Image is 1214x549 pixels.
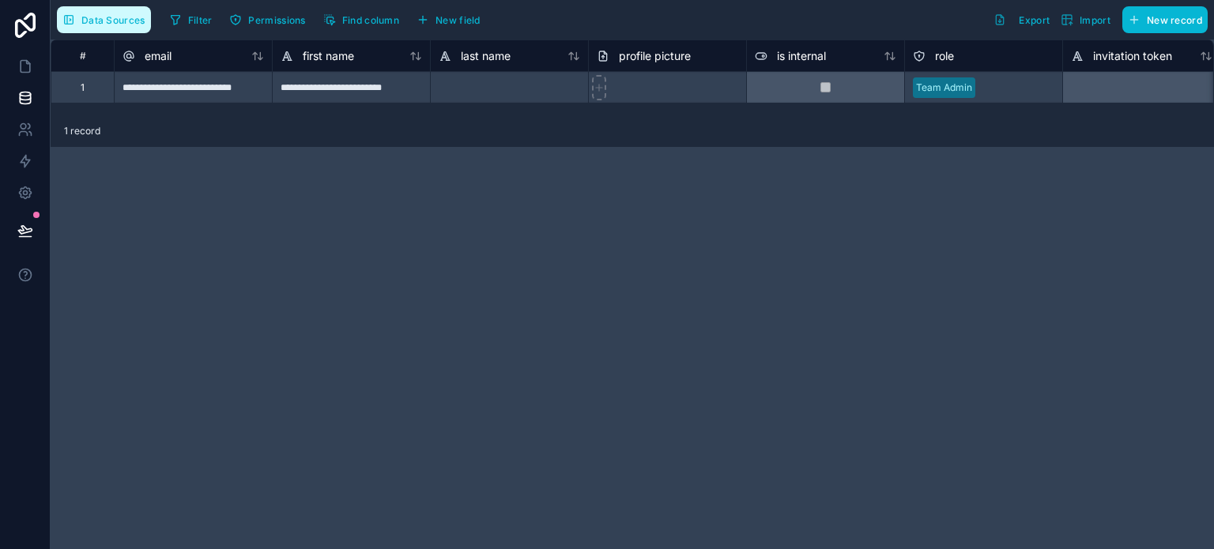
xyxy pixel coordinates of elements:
span: Find column [342,14,399,26]
a: Permissions [224,8,317,32]
span: email [145,48,172,64]
button: New record [1122,6,1208,33]
span: Filter [188,14,213,26]
span: Import [1080,14,1110,26]
button: Find column [318,8,405,32]
span: New field [435,14,481,26]
span: role [935,48,954,64]
button: Export [988,6,1055,33]
span: invitation token [1093,48,1172,64]
button: Permissions [224,8,311,32]
span: 1 record [64,125,100,137]
button: New field [411,8,486,32]
button: Filter [164,8,218,32]
div: Team Admin [916,81,972,95]
button: Data Sources [57,6,151,33]
span: first name [303,48,354,64]
span: Permissions [248,14,305,26]
span: last name [461,48,511,64]
span: New record [1147,14,1202,26]
div: 1 [81,81,85,94]
div: # [63,50,102,62]
button: Import [1055,6,1116,33]
span: is internal [777,48,826,64]
span: Data Sources [81,14,145,26]
span: profile picture [619,48,691,64]
span: Export [1019,14,1050,26]
a: New record [1116,6,1208,33]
